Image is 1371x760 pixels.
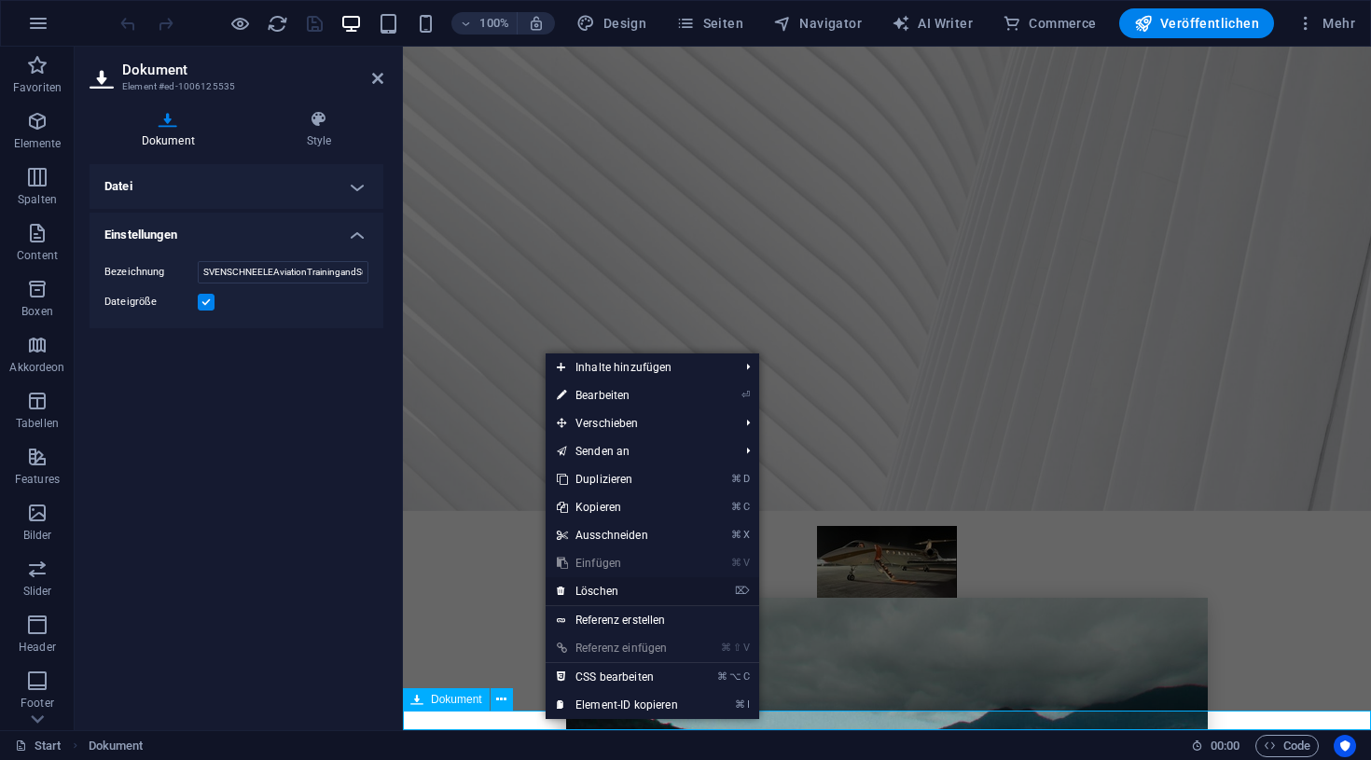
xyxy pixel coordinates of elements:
[546,634,689,662] a: ⌘⇧VReferenz einfügen
[1119,8,1274,38] button: Veröffentlichen
[546,663,689,691] a: ⌘⌥CCSS bearbeiten
[266,12,288,35] button: reload
[729,670,741,683] i: ⌥
[735,698,745,711] i: ⌘
[19,640,56,655] p: Header
[267,13,288,35] i: Seite neu laden
[884,8,980,38] button: AI Writer
[743,642,749,654] i: V
[122,62,383,78] h2: Dokument
[747,698,749,711] i: I
[743,557,749,569] i: V
[451,12,518,35] button: 100%
[528,15,545,32] i: Bei Größenänderung Zoomstufe automatisch an das gewählte Gerät anpassen.
[743,473,749,485] i: D
[721,642,731,654] i: ⌘
[743,529,749,541] i: X
[546,353,731,381] span: Inhalte hinzufügen
[1255,735,1319,757] button: Code
[90,164,383,209] h4: Datei
[1264,735,1310,757] span: Code
[546,577,689,605] a: ⌦Löschen
[546,465,689,493] a: ⌘DDuplizieren
[546,381,689,409] a: ⏎Bearbeiten
[743,670,749,683] i: C
[546,521,689,549] a: ⌘XAusschneiden
[766,8,869,38] button: Navigator
[1134,14,1259,33] span: Veröffentlichen
[995,8,1104,38] button: Commerce
[892,14,973,33] span: AI Writer
[741,389,750,401] i: ⏎
[15,735,62,757] a: Klick, um Auswahl aufzuheben. Doppelklick öffnet Seitenverwaltung
[1191,735,1240,757] h6: Session-Zeit
[255,110,383,149] h4: Style
[89,735,144,757] span: Klick zum Auswählen. Doppelklick zum Bearbeiten
[1003,14,1097,33] span: Commerce
[21,304,53,319] p: Boxen
[23,528,52,543] p: Bilder
[731,529,741,541] i: ⌘
[17,248,58,263] p: Content
[546,691,689,719] a: ⌘IElement-ID kopieren
[1289,8,1363,38] button: Mehr
[733,642,741,654] i: ⇧
[569,8,654,38] div: Design (Strg+Alt+Y)
[104,261,198,283] label: Bezeichnung
[773,14,862,33] span: Navigator
[546,437,731,465] a: Senden an
[14,136,62,151] p: Elemente
[546,606,759,634] a: Referenz erstellen
[735,585,750,597] i: ⌦
[546,493,689,521] a: ⌘CKopieren
[717,670,727,683] i: ⌘
[16,416,59,431] p: Tabellen
[743,501,749,513] i: C
[15,472,60,487] p: Features
[576,14,646,33] span: Design
[18,192,57,207] p: Spalten
[569,8,654,38] button: Design
[228,12,251,35] button: Klicke hier, um den Vorschau-Modus zu verlassen
[546,409,731,437] span: Verschieben
[676,14,743,33] span: Seiten
[1224,739,1226,753] span: :
[9,360,64,375] p: Akkordeon
[23,584,52,599] p: Slider
[731,557,741,569] i: ⌘
[89,735,144,757] nav: breadcrumb
[731,473,741,485] i: ⌘
[122,78,346,95] h3: Element #ed-1006125535
[1211,735,1239,757] span: 00 00
[479,12,509,35] h6: 100%
[731,501,741,513] i: ⌘
[669,8,751,38] button: Seiten
[13,80,62,95] p: Favoriten
[431,694,482,705] span: Dokument
[90,213,383,246] h4: Einstellungen
[1334,735,1356,757] button: Usercentrics
[546,549,689,577] a: ⌘VEinfügen
[90,110,255,149] h4: Dokument
[21,696,54,711] p: Footer
[104,291,198,313] label: Dateigröße
[1296,14,1355,33] span: Mehr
